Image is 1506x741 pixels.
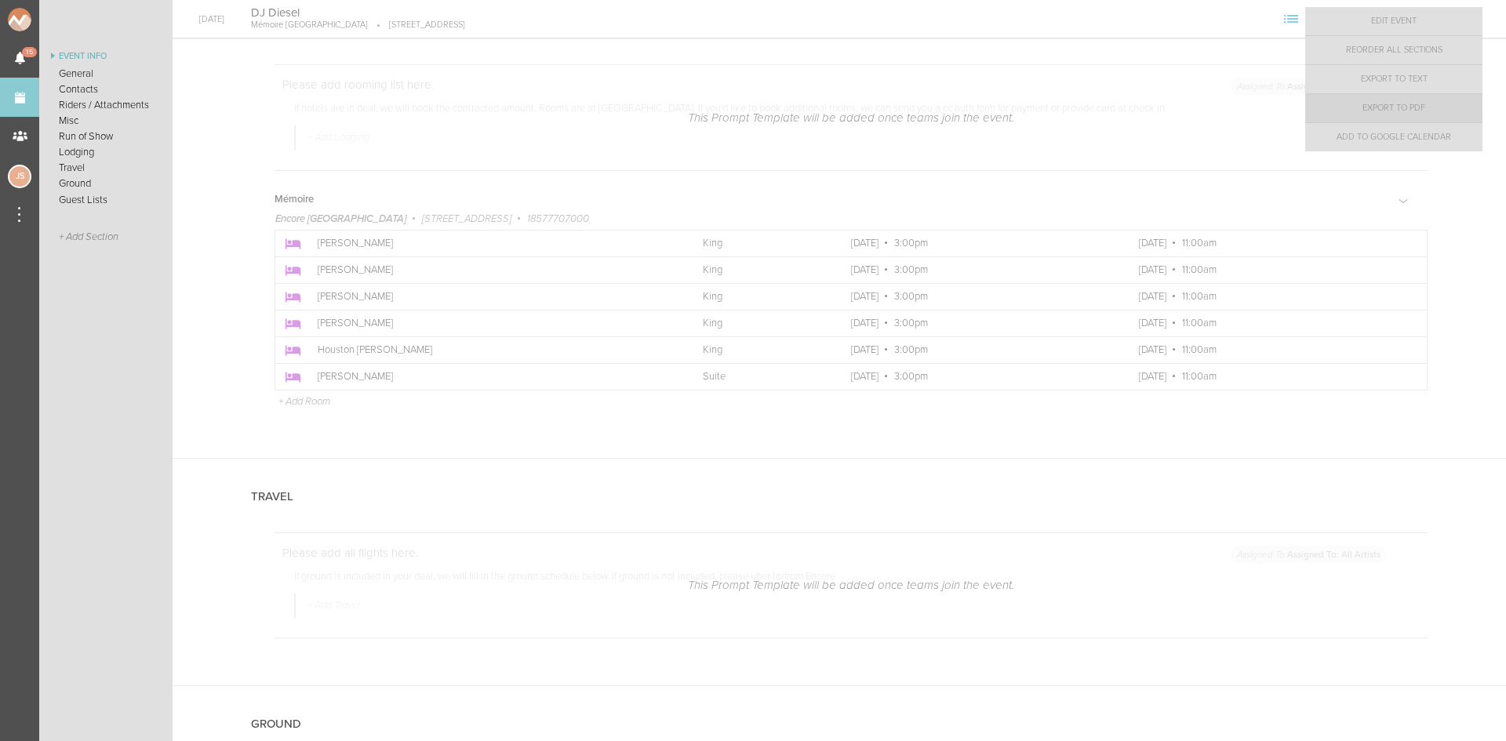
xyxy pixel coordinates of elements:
a: General [39,66,173,82]
span: 11:00am [1182,237,1217,249]
a: Guest Lists [39,192,173,208]
span: 11:00am [1182,263,1217,276]
span: [DATE] [1139,343,1166,356]
span: [DATE] [1139,237,1166,249]
p: Houston [PERSON_NAME] [318,344,668,357]
span: [DATE] [851,343,878,356]
span: 3:00pm [894,237,928,249]
div: Jessica Smith [8,165,31,188]
p: King [703,343,817,356]
a: Riders / Attachments [39,97,173,113]
a: Travel [39,160,173,176]
span: [DATE] [851,263,878,276]
span: 11:00am [1182,290,1217,303]
p: + Add Room [278,395,330,408]
p: Suite [703,370,817,383]
span: [DATE] [1139,317,1166,329]
p: [PERSON_NAME] [318,238,668,250]
span: [STREET_ADDRESS] [422,212,511,225]
p: King [703,290,817,303]
span: 3:00pm [894,343,928,356]
p: [STREET_ADDRESS] [368,20,465,31]
span: View Itinerary [1304,13,1329,23]
span: 3:00pm [894,317,928,329]
span: 3:00pm [894,263,928,276]
h4: Ground [251,717,301,731]
a: Reorder All Sections [1305,36,1482,64]
h5: Mémoire [275,194,314,205]
p: King [703,237,817,249]
p: King [703,317,817,329]
a: Event Info [39,47,173,66]
span: 3:00pm [894,370,928,383]
span: [DATE] [1139,263,1166,276]
span: [DATE] [851,237,878,249]
a: Add to Google Calendar [1305,123,1482,151]
a: Export to Text [1305,65,1482,93]
p: Mémoire [GEOGRAPHIC_DATA] [251,20,368,31]
p: [PERSON_NAME] [318,371,668,383]
span: View Sections [1279,13,1304,23]
p: [PERSON_NAME] [318,264,668,277]
a: Export to PDF [1305,94,1482,122]
span: [DATE] [851,370,878,383]
h4: Travel [251,490,293,503]
a: Misc [39,113,173,129]
span: [DATE] [851,317,878,329]
span: + Add Section [59,231,118,243]
p: [PERSON_NAME] [318,318,668,330]
div: Mémoire [1346,5,1373,33]
span: Encore [GEOGRAPHIC_DATA] [275,212,406,225]
a: Run of Show [39,129,173,144]
img: NOMAD [8,8,96,31]
span: [DATE] [1139,370,1166,383]
p: [PERSON_NAME] [318,291,668,303]
span: 3:00pm [894,290,928,303]
a: Lodging [39,144,173,160]
p: King [703,263,817,276]
span: 11:00am [1182,317,1217,329]
span: 15 [22,47,37,57]
span: 18577707000 [527,212,589,225]
a: + Add Room [278,396,330,405]
span: [DATE] [1139,290,1166,303]
a: Ground [39,176,173,191]
span: 11:00am [1182,370,1217,383]
span: [DATE] [851,290,878,303]
h4: DJ Diesel [251,5,465,20]
a: Contacts [39,82,173,97]
a: Edit Event [1305,7,1482,35]
span: 11:00am [1182,343,1217,356]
